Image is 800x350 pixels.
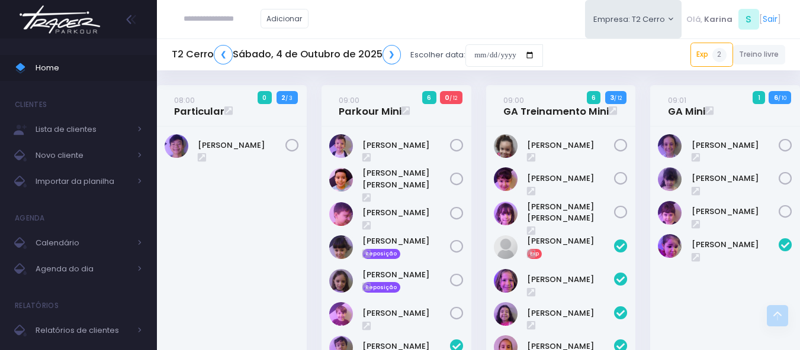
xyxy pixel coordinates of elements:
span: Karina [704,14,732,25]
a: Adicionar [261,9,309,28]
span: Relatórios de clientes [36,323,130,338]
img: Luna de Barros Guerinaud [494,202,518,225]
strong: 6 [774,93,778,102]
img: Helena de Oliveira Mendonça [658,134,682,158]
strong: 2 [281,93,285,102]
a: [PERSON_NAME] [692,140,779,151]
h4: Relatórios [15,294,59,317]
a: [PERSON_NAME] [362,269,450,281]
a: [PERSON_NAME] [527,274,615,286]
h5: T2 Cerro Sábado, 4 de Outubro de 2025 [172,45,401,64]
a: 09:00GA Treinamento Mini [503,94,609,118]
span: Olá, [686,14,702,25]
a: [PERSON_NAME] [362,235,450,247]
a: [PERSON_NAME] [527,140,615,151]
a: Treino livre [733,45,786,64]
div: [ ] [682,6,785,33]
a: [PERSON_NAME] [692,206,779,218]
img: Beatriz Giometti [494,269,518,293]
div: Escolher data: [172,41,543,69]
a: 08:00Particular [174,94,224,118]
a: [PERSON_NAME] [527,235,615,247]
a: [PERSON_NAME] [362,140,450,151]
a: Sair [763,13,777,25]
img: Beatriz Gelber de Azevedo [658,234,682,258]
strong: 0 [445,93,449,102]
a: [PERSON_NAME] [362,207,450,219]
a: [PERSON_NAME] [PERSON_NAME] [362,167,450,190]
img: Antonella Chinellato Pacheco do Amaral [494,235,518,259]
span: Agenda do dia [36,261,130,277]
small: 08:00 [174,95,195,106]
img: Giovanna Silveira Barp [494,302,518,326]
span: S [738,9,759,30]
img: Leonardo Ito Bueno Ramos [329,168,353,192]
a: ❯ [383,45,401,64]
span: 6 [422,91,436,104]
a: [PERSON_NAME] [692,173,779,184]
span: Calendário [36,235,130,251]
span: Lista de clientes [36,122,130,137]
small: 09:01 [668,95,686,106]
img: Antonella sousa bertanha [494,134,518,158]
a: [PERSON_NAME] [PERSON_NAME] [527,201,615,224]
small: 09:00 [503,95,524,106]
span: Reposição [362,282,400,293]
a: ❮ [214,45,233,64]
img: Isabela Sanseverino Curvo Candido Lima [658,167,682,191]
a: [PERSON_NAME] [527,307,615,319]
strong: 3 [610,93,614,102]
h4: Clientes [15,93,47,116]
a: Exp2 [690,43,733,66]
img: Lucas Vidal [329,202,353,226]
small: / 12 [614,95,622,102]
span: Importar da planilha [36,174,130,189]
a: [PERSON_NAME] [527,173,615,184]
img: Maria Ribeiro Martins [329,235,353,259]
img: Isabela Araújo Girotto [494,167,518,191]
h4: Agenda [15,206,45,230]
a: [PERSON_NAME] [362,307,450,319]
small: 09:00 [339,95,359,106]
span: Home [36,60,142,76]
a: [PERSON_NAME] [198,140,285,151]
span: Reposição [362,249,400,260]
small: / 10 [778,95,786,102]
span: 6 [587,91,601,104]
img: Laura Ximenes Zanini [658,201,682,225]
img: Pedro Peloso [329,302,353,326]
span: 1 [753,91,765,104]
img: Albert Hong [165,134,188,158]
a: 09:01GA Mini [668,94,705,118]
a: [PERSON_NAME] [692,239,779,251]
small: / 3 [285,95,293,102]
a: 09:00Parkour Mini [339,94,401,118]
span: 0 [258,91,272,104]
img: Gabriel Afonso Frisch [329,134,353,158]
small: / 12 [449,95,457,102]
img: Maya Ribeiro Martins [329,269,353,293]
span: 2 [712,48,727,62]
span: Novo cliente [36,148,130,163]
